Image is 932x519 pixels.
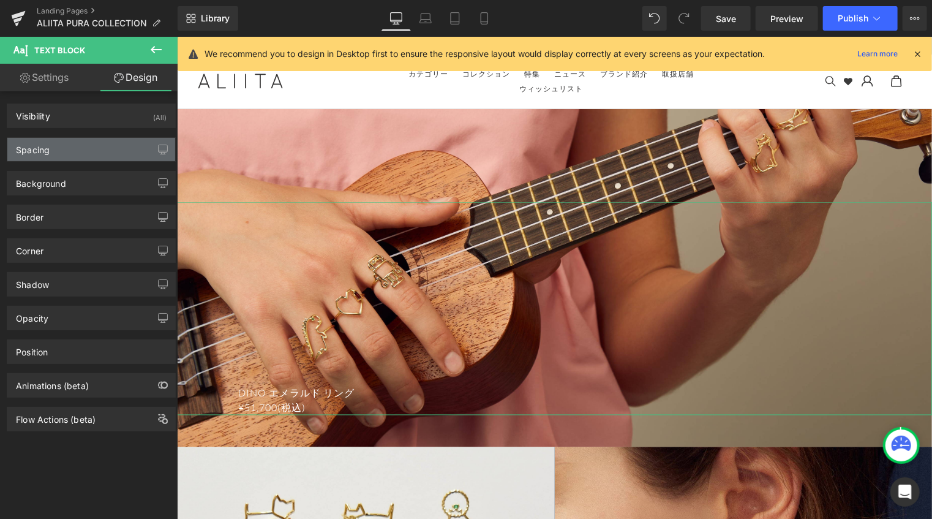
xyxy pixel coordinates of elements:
[16,172,66,189] div: Background
[838,13,868,23] span: Publish
[378,32,410,42] span: ニュース
[440,6,470,31] a: Tablet
[411,6,440,31] a: Laptop
[342,30,370,45] a: 特集
[16,239,43,256] div: Corner
[418,30,478,45] a: ブランド紹介
[153,104,167,124] div: (All)
[34,45,85,55] span: Text Block
[16,273,49,290] div: Shadow
[479,30,524,45] a: 取扱店舗
[823,6,898,31] button: Publish
[770,12,803,25] span: Preview
[37,6,178,16] a: Landing Pages
[337,45,413,59] a: ウィッシュリスト
[16,205,43,222] div: Border
[16,306,48,324] div: Opacity
[381,6,411,31] a: Desktop
[1,1,754,16] a: ニュースレター登録で10%OFFクーポンプレゼント！
[16,104,50,121] div: Visibility
[672,6,696,31] button: Redo
[205,47,765,61] p: We recommend you to design in Desktop first to ensure the responsive layout would display correct...
[642,6,667,31] button: Undo
[756,6,818,31] a: Preview
[903,6,927,31] button: More
[16,138,50,155] div: Spacing
[178,6,238,31] a: New Library
[61,349,755,364] p: DINO エメラルド リング
[486,32,517,42] span: 取扱店舗
[852,47,903,61] a: Learn more
[280,30,340,45] a: コレクション
[890,477,920,507] div: Open Intercom Messenger
[424,32,472,42] span: ブランド紹介
[716,12,736,25] span: Save
[372,30,416,45] a: ニュース
[61,364,755,379] p: ¥51,700(税込)
[470,6,499,31] a: Mobile
[226,30,278,45] a: カテゴリー
[16,407,96,425] div: Flow Actions (beta)
[16,340,48,357] div: Position
[91,64,180,91] a: Design
[343,47,407,57] span: ウィッシュリスト
[37,18,147,28] span: ALIITA PURA COLLECTION
[201,13,230,24] span: Library
[16,374,89,391] div: Animations (beta)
